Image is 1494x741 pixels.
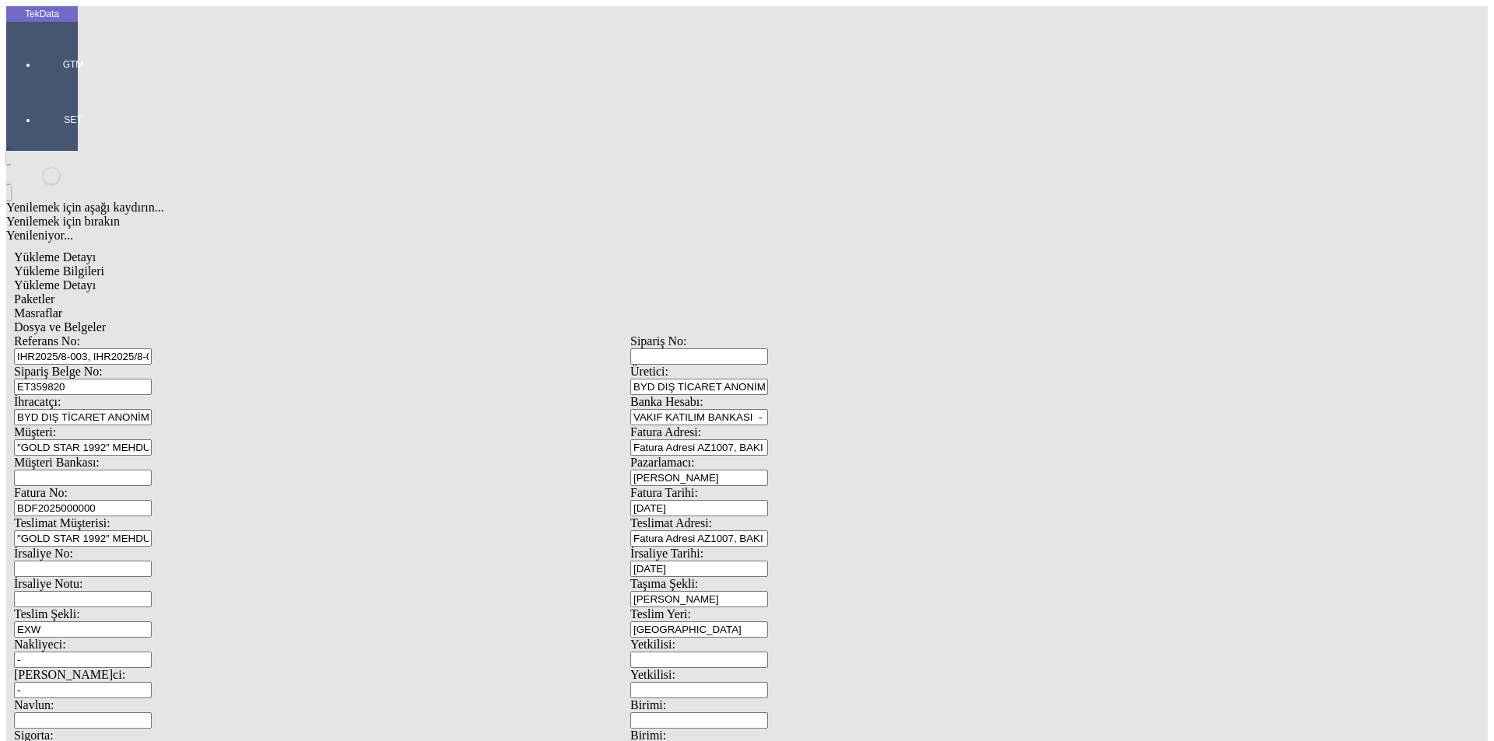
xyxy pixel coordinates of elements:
span: Banka Hesabı: [630,395,703,408]
div: Yenilemek için bırakın [6,215,1254,229]
span: Sipariş No: [630,334,686,348]
span: İrsaliye Tarihi: [630,547,703,560]
span: Müşteri Bankası: [14,456,100,469]
span: Navlun: [14,698,54,711]
span: Masraflar [14,306,62,320]
span: İrsaliye Notu: [14,577,82,590]
span: Müşteri: [14,425,56,439]
span: Yükleme Detayı [14,250,96,264]
span: İrsaliye No: [14,547,73,560]
span: [PERSON_NAME]ci: [14,668,125,681]
span: İhracatçı: [14,395,61,408]
span: Dosya ve Belgeler [14,320,106,334]
span: Pazarlamacı: [630,456,695,469]
span: Fatura Adresi: [630,425,701,439]
span: Yükleme Detayı [14,278,96,292]
span: Teslimat Müşterisi: [14,516,110,530]
span: Referans No: [14,334,80,348]
span: Yükleme Bilgileri [14,264,104,278]
span: Fatura No: [14,486,68,499]
span: GTM [50,58,96,71]
span: Birimi: [630,698,666,711]
span: Teslim Yeri: [630,607,691,620]
span: Yetkilisi: [630,668,675,681]
span: Teslimat Adresi: [630,516,712,530]
span: Teslim Şekli: [14,607,80,620]
div: TekData [6,8,78,20]
span: Fatura Tarihi: [630,486,698,499]
div: Yenilemek için aşağı kaydırın... [6,201,1254,215]
span: Paketler [14,292,54,306]
span: Üretici: [630,365,668,378]
span: Sipariş Belge No: [14,365,103,378]
span: SET [50,114,96,126]
span: Nakliyeci: [14,638,66,651]
span: Taşıma Şekli: [630,577,698,590]
div: Yenileniyor... [6,229,1254,243]
span: Yetkilisi: [630,638,675,651]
